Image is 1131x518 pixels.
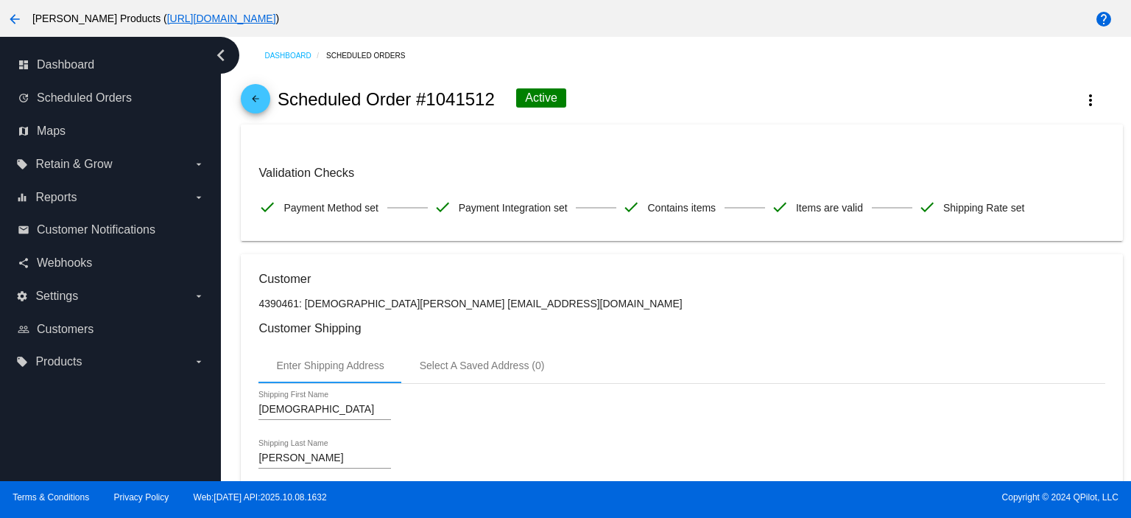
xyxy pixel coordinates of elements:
span: Shipping Rate set [943,192,1025,223]
mat-icon: check [434,198,451,216]
mat-icon: arrow_back [247,94,264,111]
a: email Customer Notifications [18,218,205,242]
span: Items are valid [796,192,863,223]
span: Products [35,355,82,368]
p: 4390461: [DEMOGRAPHIC_DATA][PERSON_NAME] [EMAIL_ADDRESS][DOMAIN_NAME] [258,298,1104,309]
mat-icon: arrow_back [6,10,24,28]
input: Shipping Last Name [258,452,391,464]
a: Dashboard [264,44,326,67]
a: Web:[DATE] API:2025.10.08.1632 [194,492,327,503]
span: Customers [37,323,94,336]
span: Payment Integration set [459,192,568,223]
a: Terms & Conditions [13,492,89,503]
div: Enter Shipping Address [276,360,384,371]
i: map [18,125,29,137]
i: arrow_drop_down [193,192,205,203]
div: Select A Saved Address (0) [420,360,545,371]
i: update [18,92,29,104]
div: Active [516,88,566,108]
mat-icon: help [1095,10,1113,28]
a: Scheduled Orders [326,44,418,67]
span: Retain & Grow [35,158,112,171]
span: Payment Method set [283,192,378,223]
i: people_outline [18,323,29,335]
i: dashboard [18,59,29,71]
input: Shipping First Name [258,404,391,416]
i: local_offer [16,356,28,368]
i: chevron_left [209,43,233,67]
i: arrow_drop_down [193,356,205,368]
span: Settings [35,290,78,303]
i: email [18,224,29,236]
span: Maps [37,125,66,138]
mat-icon: check [771,198,789,216]
mat-icon: check [622,198,640,216]
i: arrow_drop_down [193,158,205,170]
a: dashboard Dashboard [18,53,205,77]
h3: Customer [258,272,1104,286]
a: people_outline Customers [18,318,205,341]
i: local_offer [16,158,28,170]
mat-icon: more_vert [1082,91,1099,109]
span: Customer Notifications [37,223,155,237]
a: Privacy Policy [114,492,169,503]
a: [URL][DOMAIN_NAME] [167,13,276,24]
i: share [18,257,29,269]
span: Reports [35,191,77,204]
span: [PERSON_NAME] Products ( ) [32,13,279,24]
i: equalizer [16,192,28,203]
mat-icon: check [918,198,936,216]
i: arrow_drop_down [193,290,205,302]
span: Copyright © 2024 QPilot, LLC [578,492,1118,503]
mat-icon: check [258,198,276,216]
span: Webhooks [37,256,92,270]
a: share Webhooks [18,251,205,275]
i: settings [16,290,28,302]
span: Dashboard [37,58,94,71]
h2: Scheduled Order #1041512 [278,89,495,110]
span: Scheduled Orders [37,91,132,105]
a: update Scheduled Orders [18,86,205,110]
h3: Customer Shipping [258,321,1104,335]
h3: Validation Checks [258,166,1104,180]
span: Contains items [647,192,716,223]
a: map Maps [18,119,205,143]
